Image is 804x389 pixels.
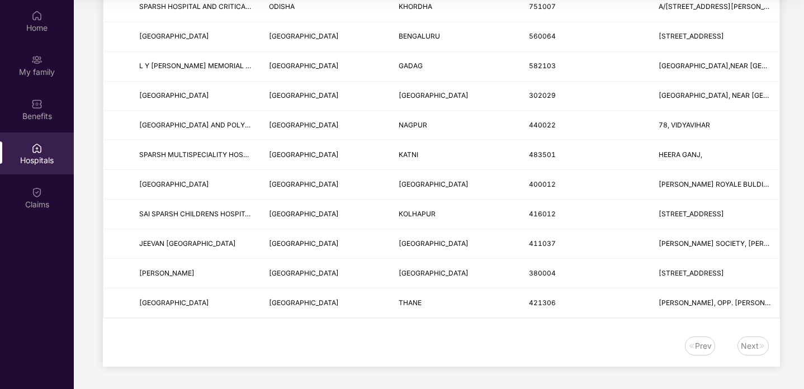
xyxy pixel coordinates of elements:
[390,170,519,200] td: MUMBAI
[260,229,390,259] td: MAHARASHTRA
[269,298,339,307] span: [GEOGRAPHIC_DATA]
[31,187,42,198] img: svg+xml;base64,PHN2ZyBpZD0iQ2xhaW0iIHhtbG5zPSJodHRwOi8vd3d3LnczLm9yZy8yMDAwL3N2ZyIgd2lkdGg9IjIwIi...
[130,259,260,288] td: SPARSH NETRALAYA
[130,52,260,82] td: L Y DESAI MEMORIAL SPARSH MULTISPECIALITY HOSPITAL
[269,150,339,159] span: [GEOGRAPHIC_DATA]
[130,170,260,200] td: SPARSH CHILDREN HOSPITAL
[269,121,339,129] span: [GEOGRAPHIC_DATA]
[260,82,390,111] td: RAJASTHAN
[399,61,423,70] span: GADAG
[529,2,556,11] span: 751007
[529,32,556,40] span: 560064
[260,259,390,288] td: GUJARAT
[529,150,556,159] span: 483501
[269,91,339,99] span: [GEOGRAPHIC_DATA]
[139,210,253,218] span: SAI SPARSH CHILDRENS HOSPITAL
[695,340,712,352] div: Prev
[650,288,779,318] td: GANESH LEHAR VILLA, OPP. NITIN RAJ HOTEL, NEAR KATEMANVLI FLY OVER, PUNE LINK ROAD, KATEMANAVLI N...
[650,259,779,288] td: 2ND FLOOR, SHUBH COMPLEX, NEAR RAJASTHAN HOSPITAL, KEDAR FLAT, SHAHIBAUG,AHMEDABAD ,GUJARAT-380004
[390,200,519,229] td: KOLHAPUR
[659,121,710,129] span: 78, VIDYAVIHAR
[260,52,390,82] td: KARNATAKA
[31,10,42,21] img: svg+xml;base64,PHN2ZyBpZD0iSG9tZSIgeG1sbnM9Imh0dHA6Ly93d3cudzMub3JnLzIwMDAvc3ZnIiB3aWR0aD0iMjAiIG...
[650,52,779,82] td: RADHAKRISHNA NAGAR,NEAR MULGUNEL ROAD
[269,2,295,11] span: ODISHA
[390,111,519,140] td: NAGPUR
[659,150,702,159] span: HEERA GANJ,
[31,54,42,65] img: svg+xml;base64,PHN2ZyB3aWR0aD0iMjAiIGhlaWdodD0iMjAiIHZpZXdCb3g9IjAgMCAyMCAyMCIgZmlsbD0ibm9uZSIgeG...
[269,32,339,40] span: [GEOGRAPHIC_DATA]
[650,111,779,140] td: 78, VIDYAVIHAR
[399,269,469,277] span: [GEOGRAPHIC_DATA]
[260,22,390,52] td: KARNATAKA
[130,288,260,318] td: SPARSH CHILDREN HOSPITAL
[399,239,469,248] span: [GEOGRAPHIC_DATA]
[759,343,765,349] img: svg+xml;base64,PHN2ZyB4bWxucz0iaHR0cDovL3d3dy53My5vcmcvMjAwMC9zdmciIHdpZHRoPSIxNiIgaGVpZ2h0PSIxNi...
[139,61,368,70] span: L Y [PERSON_NAME] MEMORIAL SPARSH MULTISPECIALITY HOSPITAL
[139,2,269,11] span: SPARSH HOSPITAL AND CRITICAL CARE
[130,111,260,140] td: SPARSH HOSPITAL AND POLY CLINC
[390,140,519,170] td: KATNI
[529,61,556,70] span: 582103
[130,22,260,52] td: SPARSH HOSPITAL
[130,229,260,259] td: JEEVAN SPARSH EYE HOSPITAL
[31,143,42,154] img: svg+xml;base64,PHN2ZyBpZD0iSG9zcGl0YWxzIiB4bWxucz0iaHR0cDovL3d3dy53My5vcmcvMjAwMC9zdmciIHdpZHRoPS...
[390,52,519,82] td: GADAG
[269,269,339,277] span: [GEOGRAPHIC_DATA]
[659,210,724,218] span: [STREET_ADDRESS]
[260,170,390,200] td: MAHARASHTRA
[399,210,436,218] span: KOLHAPUR
[260,288,390,318] td: MAHARASHTRA
[390,229,519,259] td: PUNE
[130,82,260,111] td: SPARSH HOSPITAL
[399,298,422,307] span: THANE
[688,343,695,349] img: svg+xml;base64,PHN2ZyB4bWxucz0iaHR0cDovL3d3dy53My5vcmcvMjAwMC9zdmciIHdpZHRoPSIxNiIgaGVpZ2h0PSIxNi...
[139,298,209,307] span: [GEOGRAPHIC_DATA]
[741,340,759,352] div: Next
[529,210,556,218] span: 416012
[650,22,779,52] td: NO.1474/138, INTERNATIONAL AIRPORT ROAD, KOGILU CROSS, YELAHANKA, BANGALORE-560064
[260,200,390,229] td: MAHARASHTRA
[529,269,556,277] span: 380004
[529,180,556,188] span: 400012
[269,180,339,188] span: [GEOGRAPHIC_DATA]
[529,91,556,99] span: 302029
[139,239,236,248] span: JEEVAN [GEOGRAPHIC_DATA]
[390,288,519,318] td: THANE
[139,150,262,159] span: SPARSH MULTISPECIALITY HOSPITAL
[399,180,469,188] span: [GEOGRAPHIC_DATA]
[139,91,209,99] span: [GEOGRAPHIC_DATA]
[130,200,260,229] td: SAI SPARSH CHILDRENS HOSPITAL
[139,121,267,129] span: [GEOGRAPHIC_DATA] AND POLY CLINC
[139,32,209,40] span: [GEOGRAPHIC_DATA]
[269,239,339,248] span: [GEOGRAPHIC_DATA]
[650,82,779,111] td: ASIND NAGAR, NEAR SANGANER ROAD, SANGANER
[529,239,556,248] span: 411037
[399,150,418,159] span: KATNI
[650,170,779,200] td: KRISH ROYALE BULDING,1,2,3 FLOOR,ACHARYA DONDE MARG,NEXT TO DUTTA MANDIR,OPP.WADIA CHILDRENS HOSP...
[390,259,519,288] td: AHMEDABAD
[269,210,339,218] span: [GEOGRAPHIC_DATA]
[659,269,724,277] span: [STREET_ADDRESS]
[529,298,556,307] span: 421306
[659,2,786,11] span: A/[STREET_ADDRESS][PERSON_NAME]
[399,121,427,129] span: NAGPUR
[260,140,390,170] td: MADHYA PRADESH
[399,32,440,40] span: BENGALURU
[399,2,432,11] span: KHORDHA
[529,121,556,129] span: 440022
[390,82,519,111] td: JAIPUR
[130,140,260,170] td: SPARSH MULTISPECIALITY HOSPITAL
[659,32,724,40] span: [STREET_ADDRESS]
[390,22,519,52] td: BENGALURU
[139,269,195,277] span: [PERSON_NAME]
[139,180,209,188] span: [GEOGRAPHIC_DATA]
[650,229,779,259] td: GURUGANESH SOCIETY, GANGADHAM CHOWK, BIBVEWADI, PUNE
[260,111,390,140] td: MAHARASHTRA
[399,91,469,99] span: [GEOGRAPHIC_DATA]
[650,200,779,229] td: 2807/8A,B ,ROHINI BUILDING,MANGALWARPETH,BELBAG,KOLHAPUR
[650,140,779,170] td: HEERA GANJ,
[269,61,339,70] span: [GEOGRAPHIC_DATA]
[31,98,42,110] img: svg+xml;base64,PHN2ZyBpZD0iQmVuZWZpdHMiIHhtbG5zPSJodHRwOi8vd3d3LnczLm9yZy8yMDAwL3N2ZyIgd2lkdGg9Ij...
